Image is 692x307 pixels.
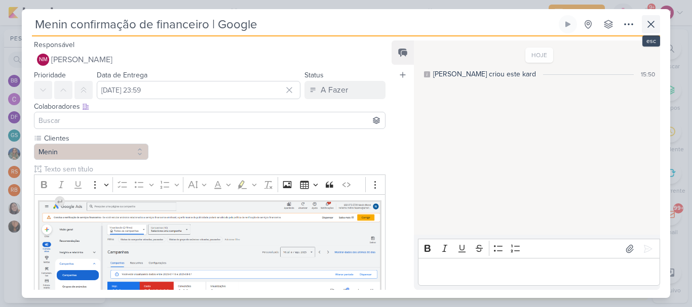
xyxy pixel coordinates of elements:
button: Menin [34,144,148,160]
div: Editor editing area: main [418,258,660,286]
button: NM [PERSON_NAME] [34,51,386,69]
label: Status [304,71,324,79]
div: Editor toolbar [418,239,660,258]
div: 15:50 [641,70,655,79]
span: [PERSON_NAME] [51,54,112,66]
input: Texto sem título [42,164,386,174]
div: Ligar relógio [564,20,572,28]
p: NM [39,57,48,63]
div: Insert paragraph before block [55,196,65,206]
div: esc [642,35,660,47]
div: [PERSON_NAME] criou este kard [433,69,536,79]
input: Select a date [97,81,300,99]
div: Colaboradores [34,101,386,112]
img: 8UjYdZgICoACoAAoAAqAAqBAWhX4f5oU96NJIcTaAAAAAElFTkSuQmCC [40,202,380,297]
label: Clientes [43,133,148,144]
button: A Fazer [304,81,386,99]
input: Buscar [36,114,383,126]
label: Responsável [34,40,74,49]
label: Data de Entrega [97,71,147,79]
div: Editor toolbar [34,174,386,194]
div: Editor editing area: main [34,194,386,305]
label: Prioridade [34,71,66,79]
div: Natasha Matos [37,54,49,66]
div: A Fazer [321,84,348,96]
input: Kard Sem Título [32,15,557,33]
